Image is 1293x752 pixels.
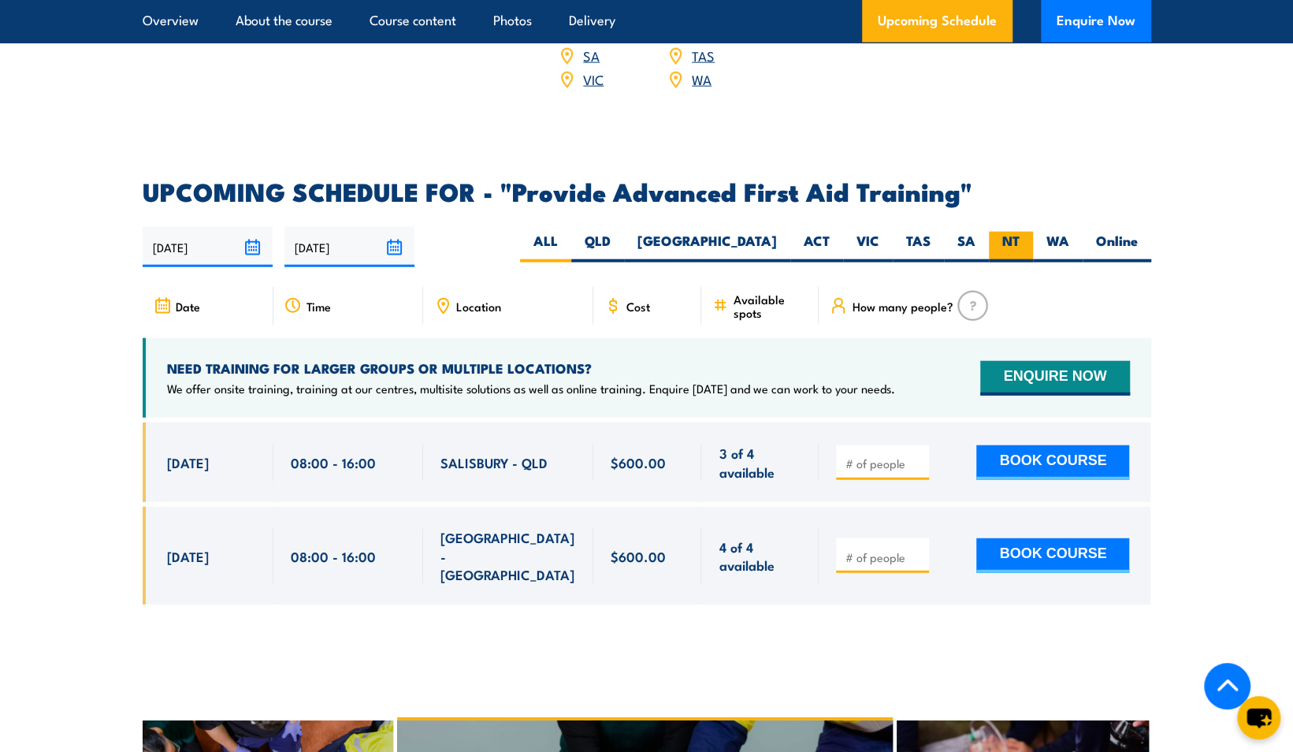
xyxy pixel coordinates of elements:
[845,549,923,565] input: # of people
[583,69,604,88] a: VIC
[167,381,895,396] p: We offer onsite training, training at our centres, multisite solutions as well as online training...
[976,538,1129,573] button: BOOK COURSE
[284,227,414,267] input: To date
[980,361,1129,396] button: ENQUIRE NOW
[976,445,1129,480] button: BOOK COURSE
[143,180,1151,202] h2: UPCOMING SCHEDULE FOR - "Provide Advanced First Aid Training"
[307,300,331,313] span: Time
[893,232,944,262] label: TAS
[989,232,1033,262] label: NT
[624,232,790,262] label: [GEOGRAPHIC_DATA]
[611,547,666,565] span: $600.00
[176,300,200,313] span: Date
[571,232,624,262] label: QLD
[291,453,376,471] span: 08:00 - 16:00
[611,453,666,471] span: $600.00
[167,547,209,565] span: [DATE]
[583,46,600,65] a: SA
[790,232,843,262] label: ACT
[852,300,953,313] span: How many people?
[1083,232,1151,262] label: Online
[440,453,548,471] span: SALISBURY - QLD
[456,300,501,313] span: Location
[719,538,801,575] span: 4 of 4 available
[692,69,712,88] a: WA
[143,227,273,267] input: From date
[733,292,808,319] span: Available spots
[440,528,576,583] span: [GEOGRAPHIC_DATA] - [GEOGRAPHIC_DATA]
[944,232,989,262] label: SA
[520,232,571,262] label: ALL
[1033,232,1083,262] label: WA
[692,46,715,65] a: TAS
[1237,696,1280,739] button: chat-button
[719,444,801,481] span: 3 of 4 available
[843,232,893,262] label: VIC
[167,359,895,377] h4: NEED TRAINING FOR LARGER GROUPS OR MULTIPLE LOCATIONS?
[626,300,650,313] span: Cost
[845,456,923,471] input: # of people
[167,453,209,471] span: [DATE]
[291,547,376,565] span: 08:00 - 16:00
